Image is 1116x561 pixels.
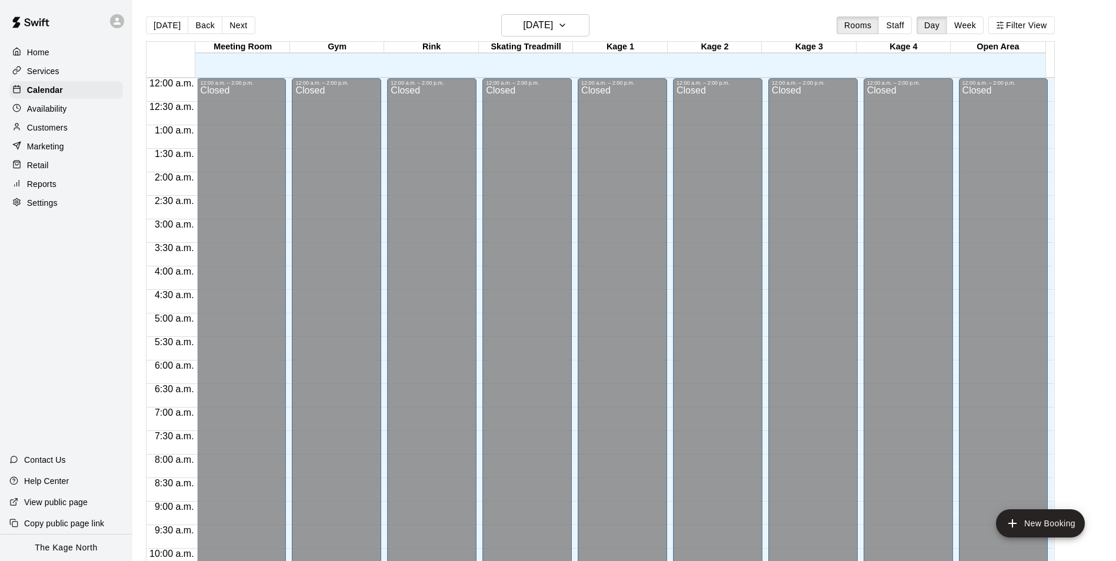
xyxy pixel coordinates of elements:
[988,16,1054,34] button: Filter View
[772,80,854,86] div: 12:00 a.m. – 2:00 p.m.
[201,80,283,86] div: 12:00 a.m. – 2:00 p.m.
[27,122,68,133] p: Customers
[146,549,197,559] span: 10:00 a.m.
[152,243,197,253] span: 3:30 a.m.
[27,159,49,171] p: Retail
[837,16,879,34] button: Rooms
[9,119,123,136] a: Customers
[9,138,123,155] a: Marketing
[9,156,123,174] a: Retail
[27,178,56,190] p: Reports
[27,103,67,115] p: Availability
[290,42,384,53] div: Gym
[146,78,197,88] span: 12:00 a.m.
[9,44,123,61] a: Home
[581,80,664,86] div: 12:00 a.m. – 2:00 p.m.
[35,542,98,554] p: The Kage North
[152,313,197,323] span: 5:00 a.m.
[391,80,473,86] div: 12:00 a.m. – 2:00 p.m.
[295,80,378,86] div: 12:00 a.m. – 2:00 p.m.
[152,149,197,159] span: 1:30 a.m.
[9,175,123,193] a: Reports
[27,46,49,58] p: Home
[152,525,197,535] span: 9:30 a.m.
[24,517,104,529] p: Copy public page link
[152,431,197,441] span: 7:30 a.m.
[152,266,197,276] span: 4:00 a.m.
[152,502,197,512] span: 9:00 a.m.
[152,384,197,394] span: 6:30 a.m.
[9,62,123,80] a: Services
[152,290,197,300] span: 4:30 a.m.
[501,14,589,36] button: [DATE]
[27,197,58,209] p: Settings
[951,42,1045,53] div: Open Area
[9,100,123,118] a: Availability
[188,16,222,34] button: Back
[917,16,947,34] button: Day
[523,17,553,34] h6: [DATE]
[152,478,197,488] span: 8:30 a.m.
[152,337,197,347] span: 5:30 a.m.
[996,509,1085,537] button: add
[479,42,573,53] div: Skating Treadmill
[857,42,951,53] div: Kage 4
[573,42,667,53] div: Kage 1
[24,496,88,508] p: View public page
[668,42,762,53] div: Kage 2
[27,141,64,152] p: Marketing
[677,80,759,86] div: 12:00 a.m. – 2:00 p.m.
[384,42,478,53] div: Rink
[222,16,255,34] button: Next
[947,16,984,34] button: Week
[152,125,197,135] span: 1:00 a.m.
[152,360,197,370] span: 6:00 a.m.
[27,65,59,77] p: Services
[486,80,568,86] div: 12:00 a.m. – 2:00 p.m.
[152,408,197,418] span: 7:00 a.m.
[27,84,63,96] p: Calendar
[146,16,188,34] button: [DATE]
[152,196,197,206] span: 2:30 a.m.
[152,172,197,182] span: 2:00 a.m.
[762,42,856,53] div: Kage 3
[152,219,197,229] span: 3:00 a.m.
[152,455,197,465] span: 8:00 a.m.
[962,80,1045,86] div: 12:00 a.m. – 2:00 p.m.
[195,42,289,53] div: Meeting Room
[9,194,123,212] a: Settings
[24,475,69,487] p: Help Center
[146,102,197,112] span: 12:30 a.m.
[9,81,123,99] a: Calendar
[878,16,912,34] button: Staff
[24,454,66,466] p: Contact Us
[867,80,950,86] div: 12:00 a.m. – 2:00 p.m.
